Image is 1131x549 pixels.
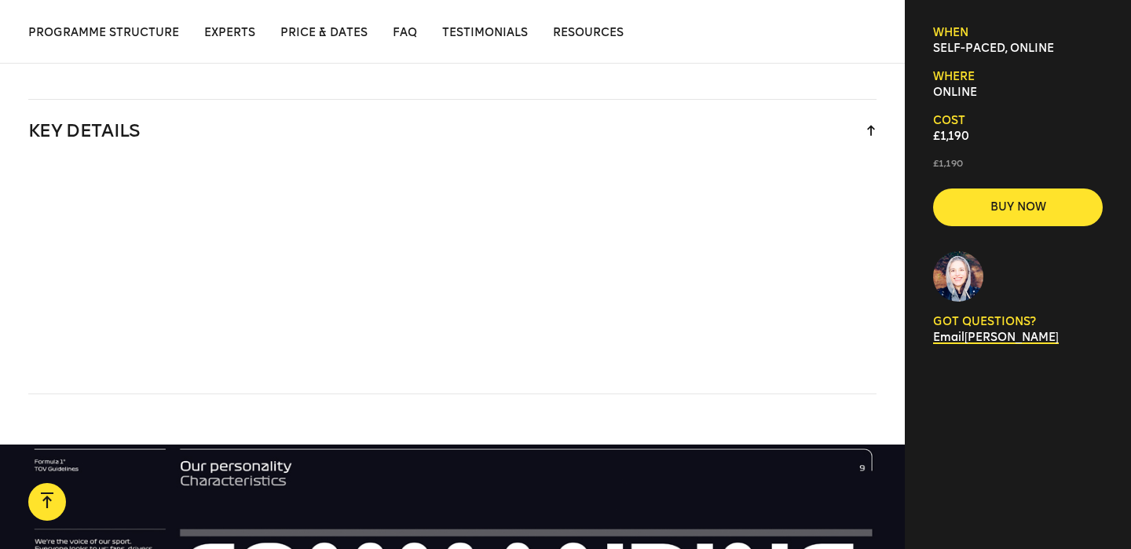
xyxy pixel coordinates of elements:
[933,129,1103,145] p: £1,190
[933,113,1103,129] h6: Cost
[393,26,417,39] span: FAQ
[933,157,1103,170] p: £1,190
[933,41,1103,57] p: Self-paced, Online
[28,26,179,39] span: Programme Structure
[933,85,1103,101] p: Online
[933,25,1103,41] h6: When
[280,26,368,39] span: Price & Dates
[933,314,1103,330] p: GOT QUESTIONS?
[553,26,624,39] span: Resources
[933,331,1059,344] a: Email[PERSON_NAME]
[933,69,1103,85] h6: Where
[442,26,528,39] span: Testimonials
[933,188,1103,226] a: BUY NOW
[28,100,877,161] div: Key Details
[204,26,255,39] span: Experts
[958,199,1078,215] span: BUY NOW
